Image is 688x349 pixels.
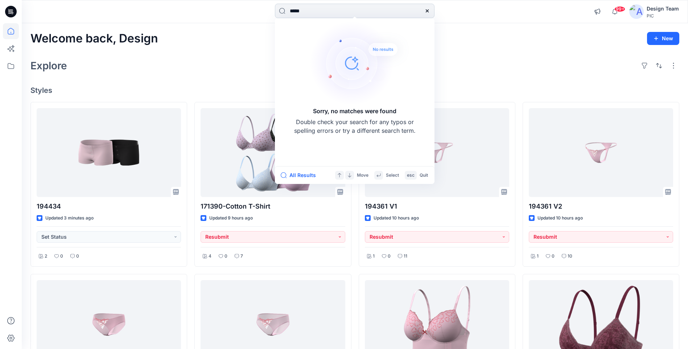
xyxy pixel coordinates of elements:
[404,252,407,260] p: 11
[407,172,415,179] p: esc
[388,252,391,260] p: 0
[201,108,345,197] a: 171390-Cotton T-Shirt
[537,252,539,260] p: 1
[374,214,419,222] p: Updated 10 hours ago
[310,20,411,107] img: Sorry, no matches were found
[37,108,181,197] a: 194434
[45,214,94,222] p: Updated 3 minutes ago
[357,172,368,179] p: Move
[537,214,583,222] p: Updated 10 hours ago
[365,108,509,197] a: 194361 V1
[568,252,572,260] p: 10
[209,252,211,260] p: 4
[313,107,396,115] h5: Sorry, no matches were found
[45,252,47,260] p: 2
[386,172,399,179] p: Select
[614,6,625,12] span: 99+
[629,4,644,19] img: avatar
[30,86,679,95] h4: Styles
[30,32,158,45] h2: Welcome back, Design
[293,118,416,135] p: Double check your search for any typos or spelling errors or try a different search term.
[60,252,63,260] p: 0
[201,201,345,212] p: 171390-Cotton T-Shirt
[281,171,321,180] button: All Results
[647,4,679,13] div: Design Team
[552,252,555,260] p: 0
[373,252,375,260] p: 1
[647,32,679,45] button: New
[76,252,79,260] p: 0
[365,201,509,212] p: 194361 V1
[240,252,243,260] p: 7
[37,201,181,212] p: 194434
[420,172,428,179] p: Quit
[647,13,679,19] div: PIC
[529,108,673,197] a: 194361 V2
[529,201,673,212] p: 194361 V2
[224,252,227,260] p: 0
[30,60,67,71] h2: Explore
[209,214,253,222] p: Updated 9 hours ago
